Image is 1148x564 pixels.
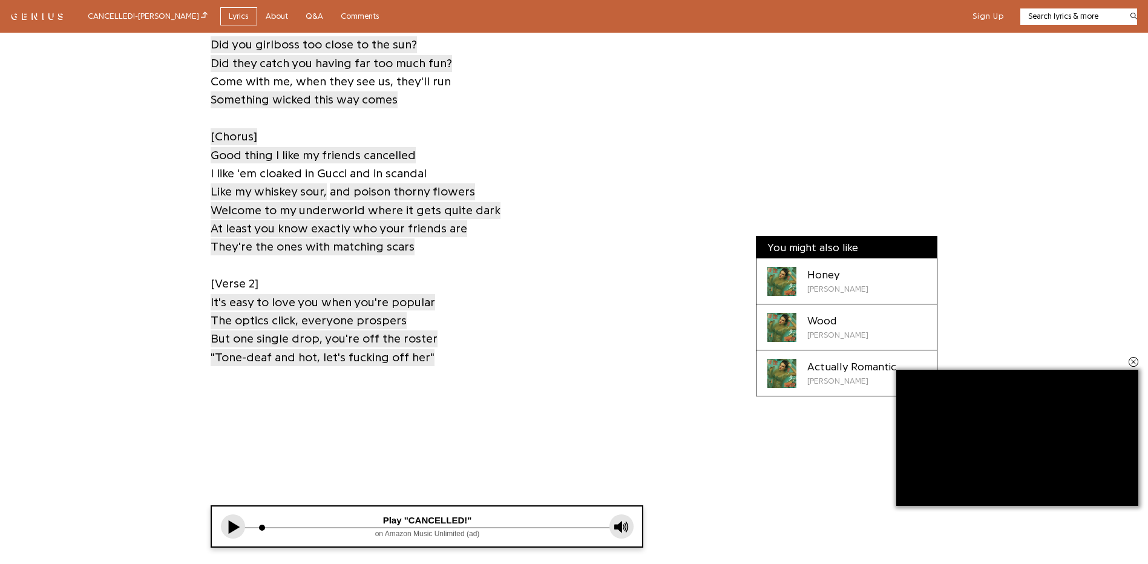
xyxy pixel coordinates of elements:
span: [Chorus] [211,128,257,145]
div: Honey [807,267,868,283]
a: "Tone-deaf and hot, let's fucking off her" [211,348,435,367]
a: Cover art for Actually Romantic by Taylor SwiftActually Romantic[PERSON_NAME] [756,350,937,396]
div: Cover art for Honey by Taylor Swift [767,267,796,296]
span: Something wicked this way comes [211,91,398,108]
div: [PERSON_NAME] [807,329,868,341]
span: The optics click, everyone prospers [211,312,407,329]
span: At least you know exactly who your friends are [211,220,467,237]
a: Did you girlboss too close to the sun? [211,35,417,54]
span: They're the ones with matching scars [211,238,415,255]
iframe: Advertisement [896,370,1138,506]
iframe: Tonefuse player [212,507,643,546]
button: Sign Up [973,11,1004,22]
div: [PERSON_NAME] [807,375,896,387]
a: At least you know exactly who your friends are [211,219,467,238]
div: Actually Romantic [807,359,896,375]
a: Something wicked this way comes [211,91,398,110]
span: "Tone-deaf and hot, let's fucking off her" [211,349,435,366]
span: Like my whiskey sour, [211,183,327,200]
a: [Chorus] [211,127,257,146]
a: Lyrics [220,7,257,26]
a: Welcome to my underworld where it gets quite dark [211,201,500,220]
a: Q&A [297,7,332,26]
a: They're the ones with matching scars [211,238,415,257]
a: But one single drop, you're off the roster [211,329,438,348]
div: Wood [807,313,868,329]
span: It's easy to love you when you're popular [211,294,435,311]
span: and poison thorny flowers [330,183,475,200]
a: Comments [332,7,388,26]
a: Cover art for Honey by Taylor SwiftHoney[PERSON_NAME] [756,258,937,304]
div: CANCELLED! - [PERSON_NAME] [88,10,208,23]
input: Search lyrics & more [1020,10,1123,22]
a: Did they catch you having far too much fun? [211,54,452,73]
a: Cover art for Wood by Taylor SwiftWood[PERSON_NAME] [756,304,937,350]
div: Cover art for Wood by Taylor Swift [767,313,796,342]
a: It's easy to love you when you're popular [211,293,435,312]
div: Cover art for Actually Romantic by Taylor Swift [767,359,796,388]
span: Did you girlboss too close to the sun? [211,36,417,53]
div: [PERSON_NAME] [807,283,868,295]
a: and poison thorny flowers [330,182,475,201]
div: You might also like [756,237,937,258]
span: Did they catch you having far too much fun? [211,55,452,72]
a: Good thing I like my friends cancelled [211,146,416,165]
span: Good thing I like my friends cancelled [211,147,416,164]
span: Welcome to my underworld where it gets quite dark [211,202,500,219]
span: But one single drop, you're off the roster [211,330,438,347]
a: About [257,7,297,26]
a: Like my whiskey sour, [211,182,327,201]
a: The optics click, everyone prospers [211,311,407,330]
